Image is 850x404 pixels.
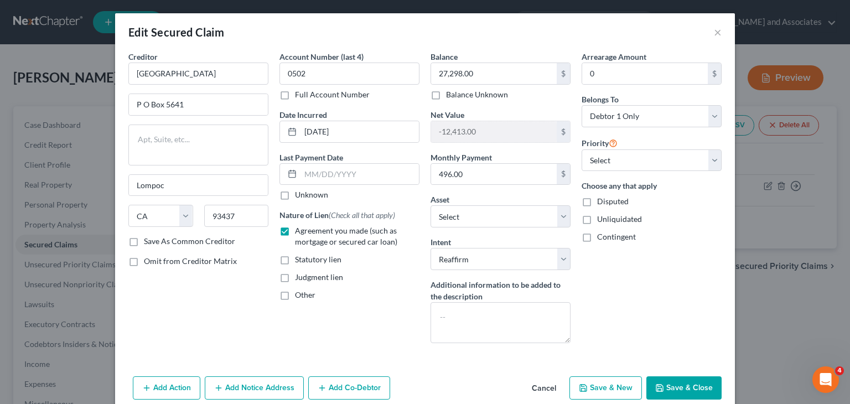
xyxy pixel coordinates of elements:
label: Unknown [295,189,328,200]
label: Nature of Lien [279,209,395,221]
button: × [714,25,722,39]
label: Choose any that apply [582,180,722,191]
button: Cancel [523,377,565,400]
label: Date Incurred [279,109,327,121]
span: Statutory lien [295,255,341,264]
button: Add Action [133,376,200,400]
span: Unliquidated [597,214,642,224]
span: Omit from Creditor Matrix [144,256,237,266]
span: Belongs To [582,95,619,104]
span: Agreement you made (such as mortgage or secured car loan) [295,226,397,246]
div: $ [708,63,721,84]
button: Add Co-Debtor [308,376,390,400]
span: Judgment lien [295,272,343,282]
input: XXXX [279,63,419,85]
label: Save As Common Creditor [144,236,235,247]
label: Account Number (last 4) [279,51,364,63]
label: Balance [431,51,458,63]
input: 0.00 [431,63,557,84]
input: MM/DD/YYYY [300,164,419,185]
input: 0.00 [431,164,557,185]
input: Enter city... [129,175,268,196]
button: Add Notice Address [205,376,304,400]
input: MM/DD/YYYY [300,121,419,142]
span: Contingent [597,232,636,241]
span: Disputed [597,196,629,206]
label: Net Value [431,109,464,121]
input: 0.00 [431,121,557,142]
input: Enter zip... [204,205,269,227]
div: Edit Secured Claim [128,24,224,40]
button: Save & Close [646,376,722,400]
span: 4 [835,366,844,375]
input: Enter address... [129,94,268,115]
label: Balance Unknown [446,89,508,100]
label: Monthly Payment [431,152,492,163]
iframe: Intercom live chat [812,366,839,393]
button: Save & New [569,376,642,400]
input: 0.00 [582,63,708,84]
label: Last Payment Date [279,152,343,163]
input: Search creditor by name... [128,63,268,85]
label: Intent [431,236,451,248]
div: $ [557,121,570,142]
label: Additional information to be added to the description [431,279,571,302]
span: Other [295,290,315,299]
div: $ [557,63,570,84]
span: (Check all that apply) [329,210,395,220]
label: Full Account Number [295,89,370,100]
span: Creditor [128,52,158,61]
label: Priority [582,136,618,149]
label: Arrearage Amount [582,51,646,63]
div: $ [557,164,570,185]
span: Asset [431,195,449,204]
